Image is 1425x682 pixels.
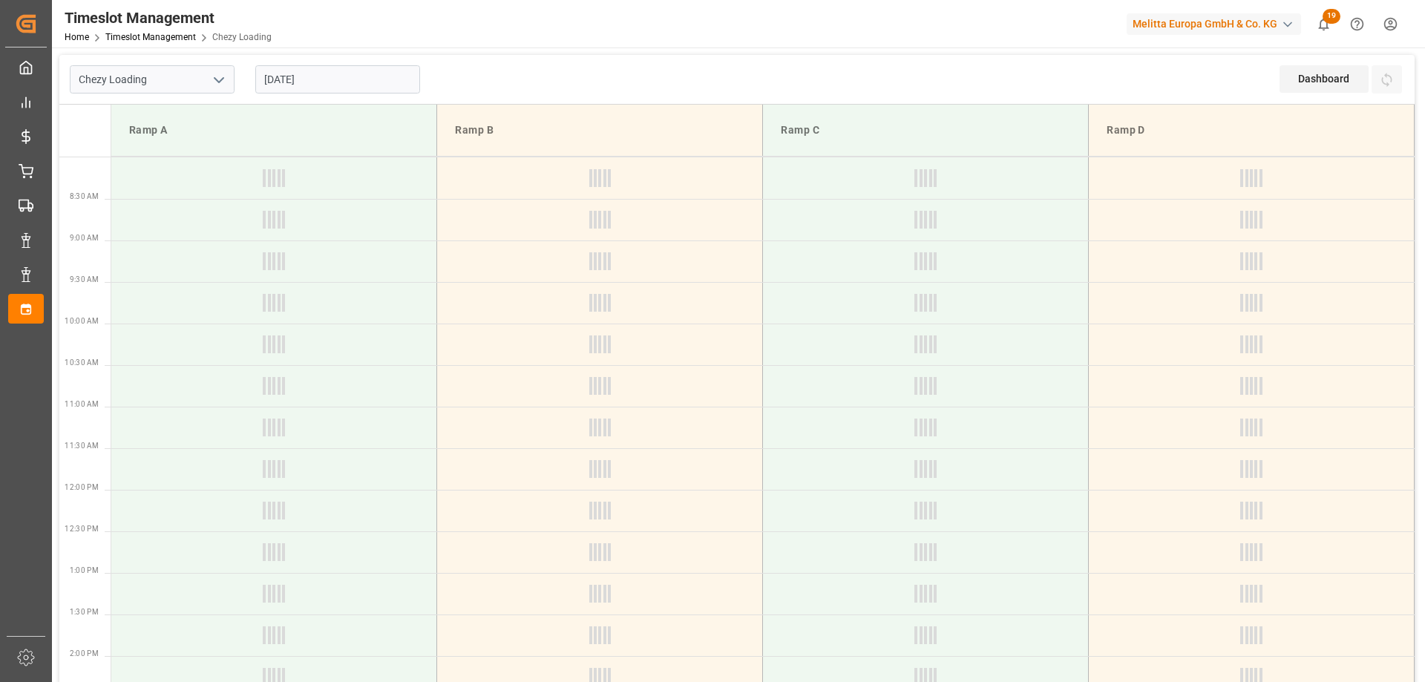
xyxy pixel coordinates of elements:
[65,483,99,491] span: 12:00 PM
[255,65,420,94] input: DD-MM-YYYY
[65,358,99,367] span: 10:30 AM
[70,649,99,658] span: 2:00 PM
[1127,13,1301,35] div: Melitta Europa GmbH & Co. KG
[65,400,99,408] span: 11:00 AM
[1101,117,1402,144] div: Ramp D
[70,192,99,200] span: 8:30 AM
[207,68,229,91] button: open menu
[70,566,99,574] span: 1:00 PM
[70,608,99,616] span: 1:30 PM
[65,525,99,533] span: 12:30 PM
[1323,9,1340,24] span: 19
[775,117,1076,144] div: Ramp C
[1340,7,1374,41] button: Help Center
[70,65,235,94] input: Type to search/select
[1307,7,1340,41] button: show 19 new notifications
[65,442,99,450] span: 11:30 AM
[65,32,89,42] a: Home
[105,32,196,42] a: Timeslot Management
[65,7,272,29] div: Timeslot Management
[65,317,99,325] span: 10:00 AM
[1127,10,1307,38] button: Melitta Europa GmbH & Co. KG
[70,234,99,242] span: 9:00 AM
[449,117,750,144] div: Ramp B
[123,117,425,144] div: Ramp A
[70,275,99,283] span: 9:30 AM
[1280,65,1369,93] div: Dashboard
